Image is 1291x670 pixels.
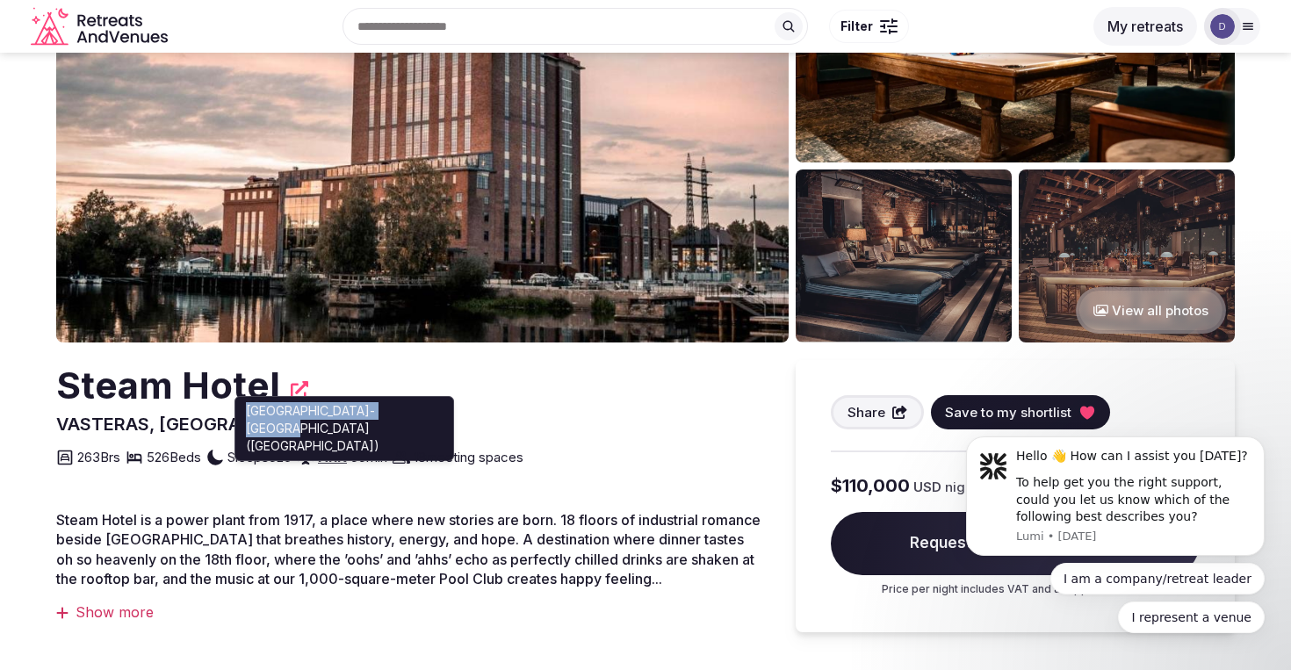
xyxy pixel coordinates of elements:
p: [GEOGRAPHIC_DATA]-[GEOGRAPHIC_DATA] ([GEOGRAPHIC_DATA]) [246,402,443,455]
span: Sleeps 526 [227,448,292,466]
p: Price per night includes VAT and all applicable fees [831,582,1200,597]
svg: Retreats and Venues company logo [31,7,171,47]
button: Filter [829,10,909,43]
h2: Steam Hotel [56,360,280,412]
span: Share [847,403,885,421]
button: View all photos [1076,287,1226,334]
span: Filter [840,18,873,35]
button: Save to my shortlist [931,395,1110,429]
img: dee [1210,14,1235,39]
button: My retreats [1093,7,1197,46]
a: ARN [318,449,347,465]
span: $110,000 [831,473,910,498]
div: Show more [56,602,761,622]
span: VASTERAS, [GEOGRAPHIC_DATA] [56,414,341,435]
span: 18 meeting spaces [414,448,523,466]
img: Venue gallery photo [796,169,1012,342]
a: My retreats [1093,18,1197,35]
span: USD [913,478,941,496]
span: 263 Brs [77,448,120,466]
span: Steam Hotel is a power plant from 1917, a place where new stories are born. 18 floors of industri... [56,511,761,587]
iframe: Intercom notifications message [940,340,1291,661]
span: 526 Beds [147,448,201,466]
span: Request availability & pricing [831,512,1200,575]
a: Visit the homepage [31,7,171,47]
button: Share [831,395,924,429]
img: Venue gallery photo [1019,169,1235,342]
